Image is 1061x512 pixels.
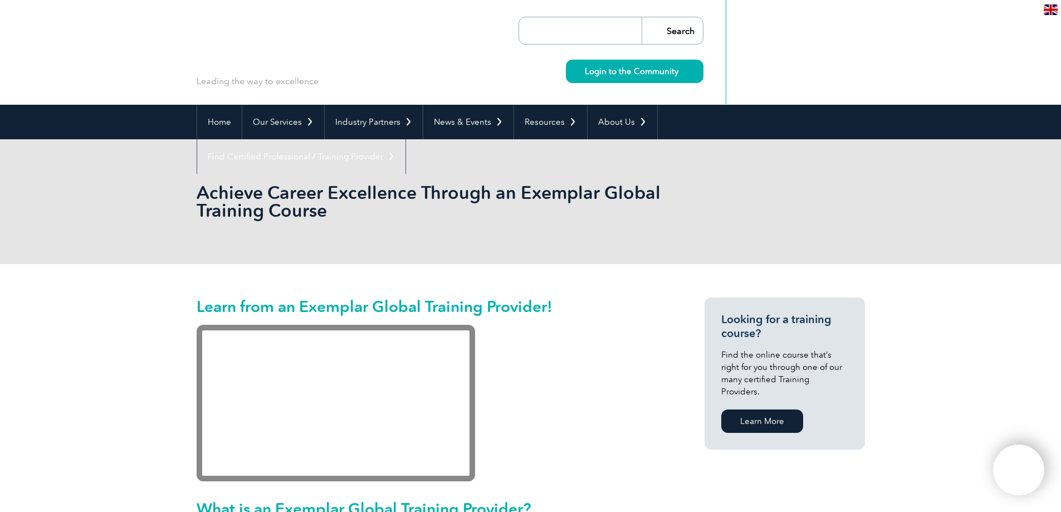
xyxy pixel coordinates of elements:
[197,139,405,174] a: Find Certified Professional / Training Provider
[197,325,475,481] iframe: Recognized Training Provider Graduates: World of Opportunities
[514,105,587,139] a: Resources
[325,105,423,139] a: Industry Partners
[197,105,242,139] a: Home
[197,298,664,315] h2: Learn from an Exemplar Global Training Provider!
[242,105,324,139] a: Our Services
[197,75,319,87] p: Leading the way to excellence
[588,105,657,139] a: About Us
[423,105,514,139] a: News & Events
[721,313,848,340] h3: Looking for a training course?
[721,349,848,398] p: Find the online course that’s right for you through one of our many certified Training Providers.
[642,17,703,44] input: Search
[1044,4,1058,15] img: en
[1005,456,1033,484] img: svg+xml;nitro-empty-id=ODc0OjExNg==-1;base64,PHN2ZyB2aWV3Qm94PSIwIDAgNDAwIDQwMCIgd2lkdGg9IjQwMCIg...
[197,184,664,220] h2: Achieve Career Excellence Through an Exemplar Global Training Course
[566,60,703,83] a: Login to the Community
[721,409,803,433] a: Learn More
[678,68,684,74] img: svg+xml;nitro-empty-id=MzU4OjIyMw==-1;base64,PHN2ZyB2aWV3Qm94PSIwIDAgMTEgMTEiIHdpZHRoPSIxMSIgaGVp...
